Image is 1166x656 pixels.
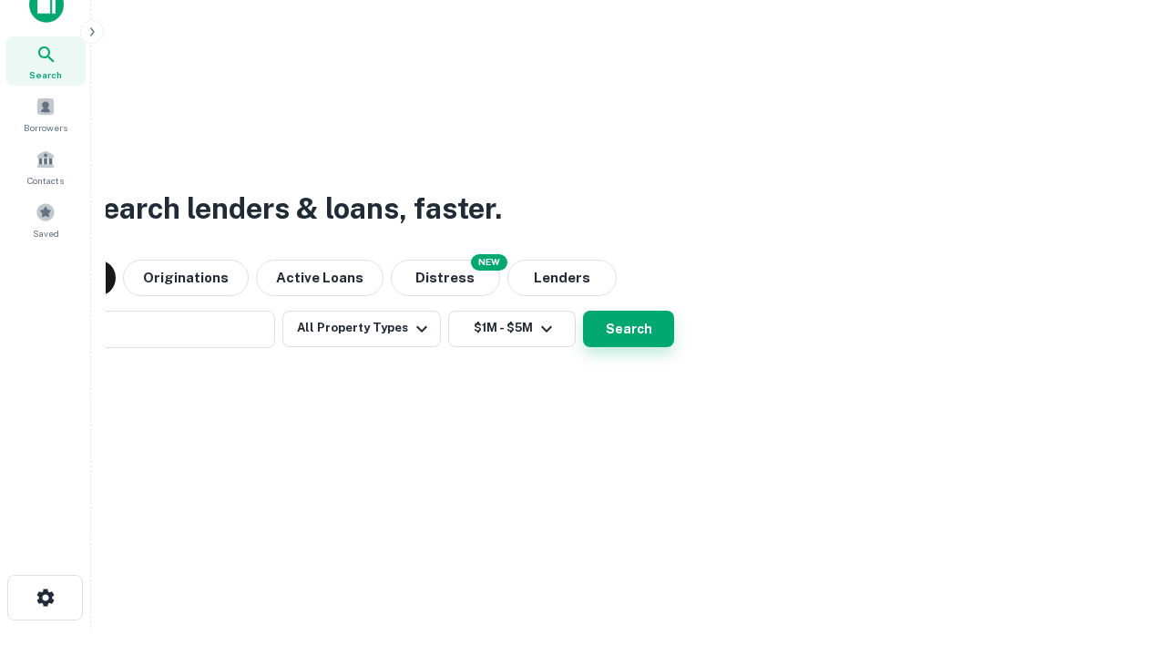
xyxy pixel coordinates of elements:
[123,260,249,296] button: Originations
[29,67,62,82] span: Search
[5,89,86,138] a: Borrowers
[448,311,576,347] button: $1M - $5M
[24,120,67,135] span: Borrowers
[282,311,441,347] button: All Property Types
[33,226,59,241] span: Saved
[256,260,384,296] button: Active Loans
[83,187,502,231] h3: Search lenders & loans, faster.
[5,195,86,244] a: Saved
[471,254,507,271] div: NEW
[391,260,500,296] button: Search distressed loans with lien and other non-mortgage details.
[507,260,617,296] button: Lenders
[583,311,674,347] button: Search
[1075,510,1166,598] iframe: Chat Widget
[5,142,86,191] a: Contacts
[27,173,64,188] span: Contacts
[5,36,86,86] a: Search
